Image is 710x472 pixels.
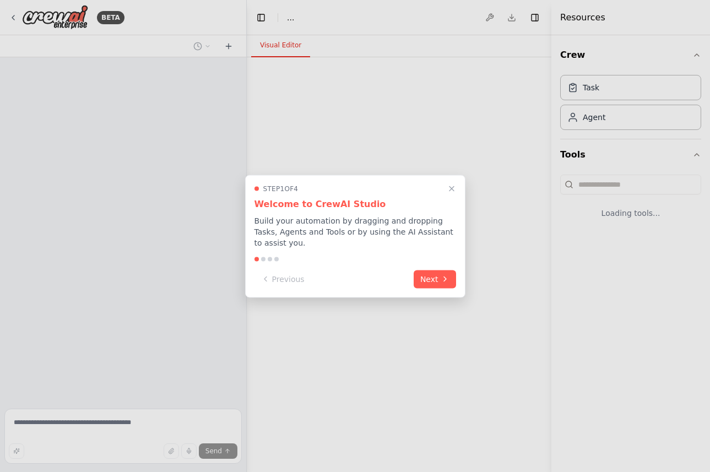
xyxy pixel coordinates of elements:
p: Build your automation by dragging and dropping Tasks, Agents and Tools or by using the AI Assista... [254,215,456,248]
button: Hide left sidebar [253,10,269,25]
button: Previous [254,270,311,288]
button: Close walkthrough [445,182,458,195]
button: Next [414,270,456,288]
h3: Welcome to CrewAI Studio [254,197,456,210]
span: Step 1 of 4 [263,184,299,193]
